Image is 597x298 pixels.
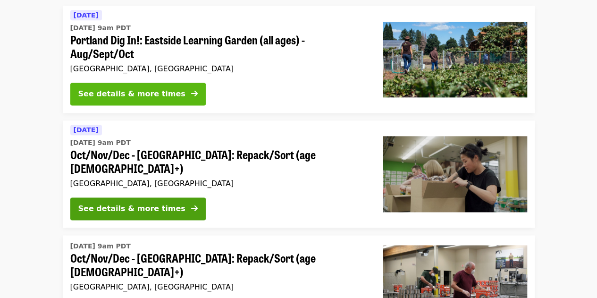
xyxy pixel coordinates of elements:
img: Portland Dig In!: Eastside Learning Garden (all ages) - Aug/Sept/Oct organized by Oregon Food Bank [383,22,527,97]
button: See details & more times [70,83,206,105]
span: Oct/Nov/Dec - [GEOGRAPHIC_DATA]: Repack/Sort (age [DEMOGRAPHIC_DATA]+) [70,148,368,175]
i: arrow-right icon [191,204,198,213]
div: See details & more times [78,203,185,214]
span: Oct/Nov/Dec - [GEOGRAPHIC_DATA]: Repack/Sort (age [DEMOGRAPHIC_DATA]+) [70,251,368,279]
span: [DATE] [74,126,99,134]
a: See details for "Oct/Nov/Dec - Portland: Repack/Sort (age 8+)" [63,120,535,228]
time: [DATE] 9am PDT [70,138,131,148]
a: See details for "Portland Dig In!: Eastside Learning Garden (all ages) - Aug/Sept/Oct" [63,6,535,113]
div: See details & more times [78,88,185,100]
span: [DATE] [74,11,99,19]
time: [DATE] 9am PDT [70,241,131,251]
span: Portland Dig In!: Eastside Learning Garden (all ages) - Aug/Sept/Oct [70,33,368,60]
div: [GEOGRAPHIC_DATA], [GEOGRAPHIC_DATA] [70,282,368,291]
time: [DATE] 9am PDT [70,23,131,33]
img: Oct/Nov/Dec - Portland: Repack/Sort (age 8+) organized by Oregon Food Bank [383,136,527,212]
div: [GEOGRAPHIC_DATA], [GEOGRAPHIC_DATA] [70,64,368,73]
div: [GEOGRAPHIC_DATA], [GEOGRAPHIC_DATA] [70,179,368,188]
i: arrow-right icon [191,89,198,98]
button: See details & more times [70,197,206,220]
